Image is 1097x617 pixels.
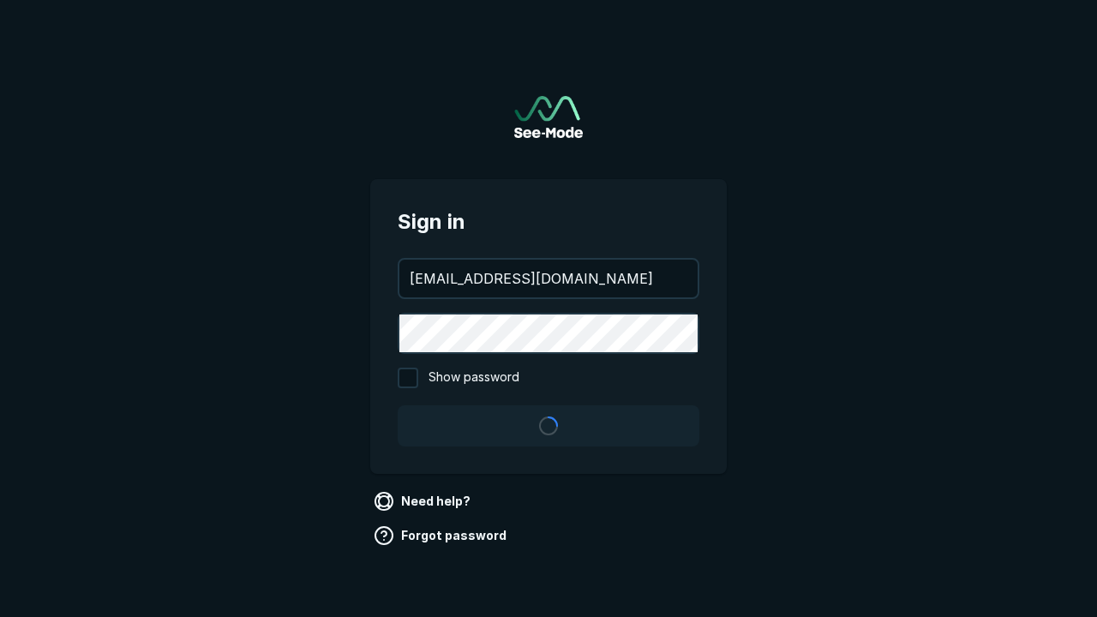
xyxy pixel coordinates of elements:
a: Go to sign in [514,96,583,138]
span: Show password [429,368,519,388]
a: Need help? [370,488,477,515]
span: Sign in [398,207,699,237]
input: your@email.com [399,260,698,297]
img: See-Mode Logo [514,96,583,138]
a: Forgot password [370,522,513,549]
